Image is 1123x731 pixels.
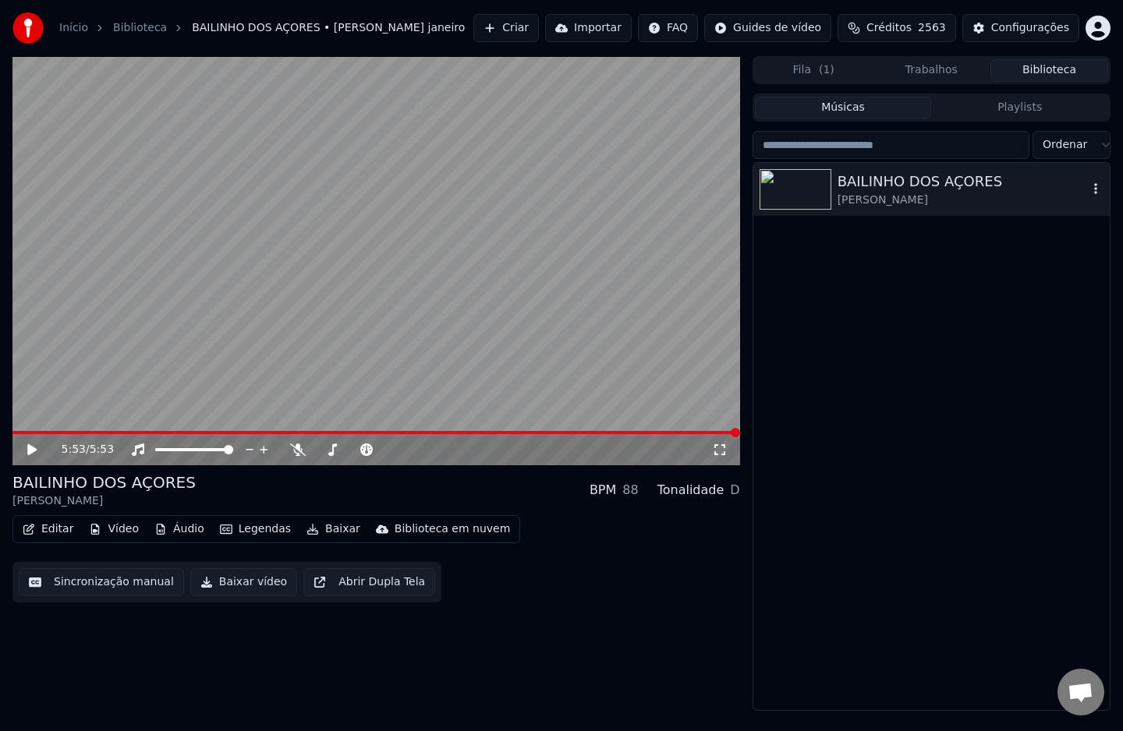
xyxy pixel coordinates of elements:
[12,471,196,493] div: BAILINHO DOS AÇORES
[12,493,196,509] div: [PERSON_NAME]
[873,59,990,82] button: Trabalhos
[19,568,184,596] button: Sincronização manual
[303,568,435,596] button: Abrir Dupla Tela
[190,568,297,596] button: Baixar vídeo
[590,481,616,500] div: BPM
[395,521,511,537] div: Biblioteca em nuvem
[638,14,698,42] button: FAQ
[962,14,1079,42] button: Configurações
[214,518,297,540] button: Legendas
[622,481,638,500] div: 88
[918,20,946,36] span: 2563
[755,97,932,119] button: Músicas
[990,59,1108,82] button: Biblioteca
[704,14,831,42] button: Guides de vídeo
[1043,137,1087,153] span: Ordenar
[90,442,114,457] span: 5:53
[730,481,739,500] div: D
[62,442,99,457] div: /
[657,481,724,500] div: Tonalidade
[113,20,167,36] a: Biblioteca
[838,171,1088,192] div: BAILINHO DOS AÇORES
[59,20,88,36] a: Início
[83,518,145,540] button: Vídeo
[755,59,873,82] button: Fila
[59,20,465,36] nav: breadcrumb
[12,12,44,44] img: youka
[819,62,834,78] span: ( 1 )
[545,14,632,42] button: Importar
[866,20,912,36] span: Créditos
[838,192,1088,208] div: [PERSON_NAME]
[991,20,1069,36] div: Configurações
[931,97,1108,119] button: Playlists
[192,20,465,36] span: BAILINHO DOS AÇORES • [PERSON_NAME] janeiro
[473,14,539,42] button: Criar
[16,518,80,540] button: Editar
[838,14,956,42] button: Créditos2563
[62,442,86,457] span: 5:53
[1057,669,1104,715] a: Open chat
[300,518,367,540] button: Baixar
[148,518,211,540] button: Áudio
